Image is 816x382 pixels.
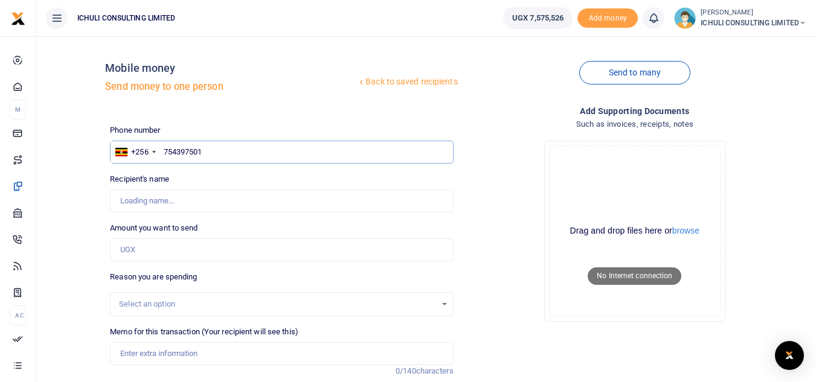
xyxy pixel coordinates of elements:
[72,13,181,24] span: ICHULI CONSULTING LIMITED
[512,12,564,24] span: UGX 7,575,526
[672,226,699,235] button: browse
[579,61,690,84] a: Send to many
[111,141,159,163] div: Uganda: +256
[356,71,458,93] a: Back to saved recipients
[110,173,169,185] label: Recipient's name
[119,298,435,310] div: Select an option
[674,7,696,29] img: profile-user
[577,8,638,28] span: Add money
[396,366,416,375] span: 0/140
[588,267,681,285] p: No Internet connection
[110,271,197,283] label: Reason you are spending
[110,124,160,136] label: Phone number
[498,7,577,29] li: Wallet ballance
[110,189,453,212] input: Loading name...
[416,366,454,375] span: characters
[463,104,806,118] h4: Add supporting Documents
[674,7,806,29] a: profile-user [PERSON_NAME] ICHULI CONSULTING LIMITED
[105,62,356,75] h4: Mobile money
[10,305,26,325] li: Ac
[701,18,806,28] span: ICHULI CONSULTING LIMITED
[463,118,806,131] h4: Such as invoices, receipts, notes
[110,326,298,338] label: Memo for this transaction (Your recipient will see this)
[105,81,356,93] h5: Send money to one person
[11,13,25,22] a: logo-small logo-large logo-large
[110,238,453,261] input: UGX
[577,8,638,28] li: Toup your wallet
[544,141,725,322] div: File Uploader
[11,11,25,26] img: logo-small
[10,100,26,119] li: M
[701,8,806,18] small: [PERSON_NAME]
[550,225,720,237] div: Drag and drop files here or
[503,7,573,29] a: UGX 7,575,526
[110,141,453,164] input: Enter phone number
[577,13,638,22] a: Add money
[775,341,804,370] div: Open Intercom Messenger
[110,222,198,234] label: Amount you want to send
[110,342,453,365] input: Enter extra information
[131,146,148,158] div: +256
